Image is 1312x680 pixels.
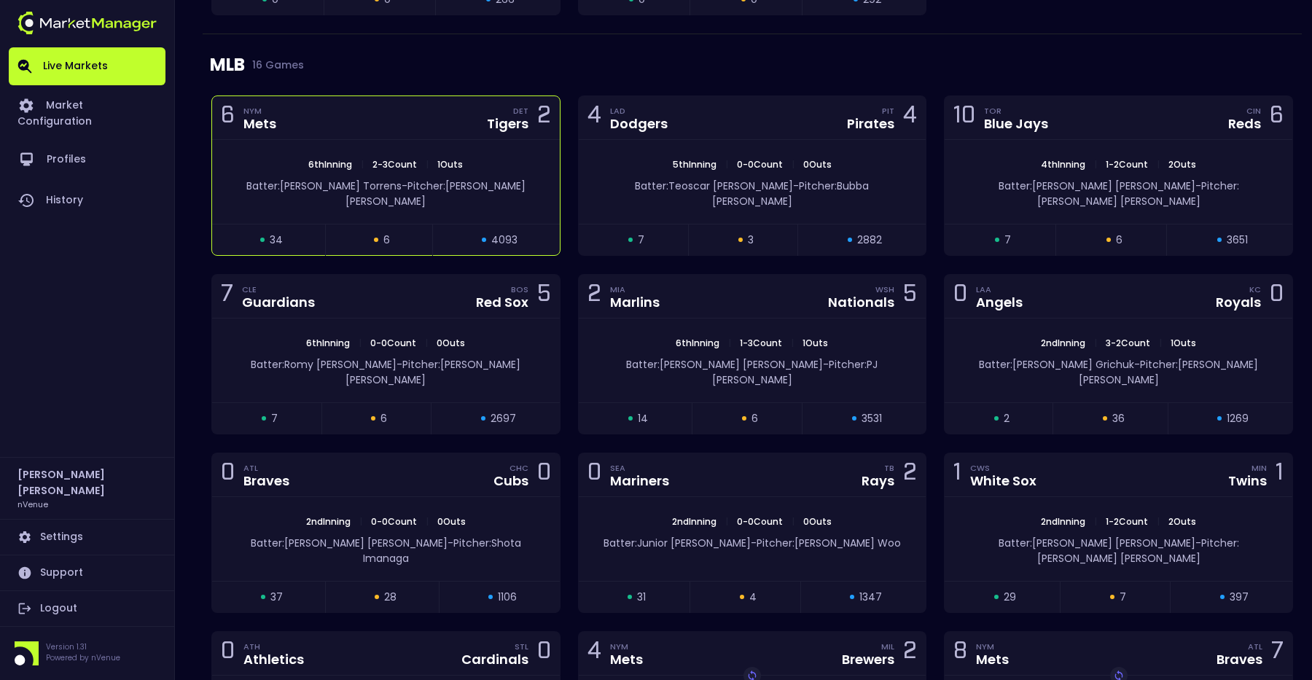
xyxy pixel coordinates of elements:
span: | [721,515,733,528]
span: 2882 [857,232,882,248]
span: Pitcher: [PERSON_NAME] [PERSON_NAME] [1037,179,1239,208]
a: History [9,180,165,221]
span: 7 [1004,232,1011,248]
div: DET [513,105,528,117]
span: | [1152,158,1164,171]
span: 5th Inning [668,158,721,171]
span: | [787,158,799,171]
a: Profiles [9,139,165,180]
span: 0 - 0 Count [733,158,787,171]
span: 1 - 2 Count [1101,515,1152,528]
div: 4 [903,104,917,131]
div: Pirates [847,117,894,130]
a: Settings [9,520,165,555]
div: Mets [610,653,643,666]
span: - [751,536,757,550]
span: 7 [1120,590,1126,605]
span: - [402,179,407,193]
span: - [1195,536,1201,550]
span: Pitcher: Bubba [PERSON_NAME] [712,179,870,208]
span: 34 [270,232,283,248]
span: 2nd Inning [668,515,721,528]
div: CIN [1246,105,1261,117]
span: - [1134,357,1140,372]
div: NYM [610,641,643,652]
span: Pitcher: PJ [PERSON_NAME] [712,357,878,387]
div: Dodgers [610,117,668,130]
div: 5 [903,283,917,310]
span: 37 [270,590,283,605]
span: | [1152,515,1164,528]
span: 397 [1230,590,1249,605]
div: 0 [953,283,967,310]
span: 3651 [1227,232,1248,248]
div: PIT [882,105,894,117]
span: Pitcher: Shota Imanaga [363,536,521,566]
div: White Sox [970,474,1036,488]
span: - [823,357,829,372]
span: 6 [751,411,758,426]
span: Batter: Teoscar [PERSON_NAME] [635,179,793,193]
span: | [421,158,433,171]
span: - [793,179,799,193]
span: 7 [638,232,644,248]
div: Cardinals [461,653,528,666]
img: logo [17,12,157,34]
span: | [356,158,368,171]
span: 4093 [491,232,518,248]
div: 0 [221,640,235,667]
div: Angels [976,296,1023,309]
div: 4 [587,104,601,131]
div: 4 [587,640,601,667]
span: 2nd Inning [1036,337,1090,349]
h2: [PERSON_NAME] [PERSON_NAME] [17,466,157,499]
span: 1 Outs [433,158,467,171]
div: Mets [976,653,1009,666]
div: NYM [243,105,276,117]
span: 1269 [1227,411,1249,426]
span: 2 [1004,411,1010,426]
span: 0 Outs [799,515,836,528]
span: 3 [748,232,754,248]
div: 7 [221,283,233,310]
div: 0 [537,640,551,667]
div: CWS [970,462,1036,474]
span: 28 [384,590,397,605]
div: 0 [221,461,235,488]
span: 2 Outs [1164,515,1200,528]
div: 2 [903,461,917,488]
div: ATH [243,641,304,652]
span: 2697 [491,411,516,426]
span: 1 - 3 Count [735,337,786,349]
h3: nVenue [17,499,48,509]
span: Pitcher: [PERSON_NAME] [PERSON_NAME] [345,179,526,208]
div: Mets [243,117,276,130]
div: Royals [1216,296,1261,309]
div: TOR [984,105,1048,117]
span: | [421,515,433,528]
span: 31 [637,590,646,605]
div: Rays [862,474,894,488]
div: 0 [587,461,601,488]
span: 1 Outs [1166,337,1200,349]
span: Batter: Romy [PERSON_NAME] [251,357,397,372]
div: SEA [610,462,669,474]
span: | [724,337,735,349]
div: 6 [221,104,235,131]
span: | [1155,337,1166,349]
span: 16 Games [245,59,304,71]
span: Batter: [PERSON_NAME] [PERSON_NAME] [999,179,1195,193]
span: 36 [1112,411,1125,426]
div: 7 [1271,640,1284,667]
span: Batter: [PERSON_NAME] Grichuk [979,357,1134,372]
span: 0 Outs [799,158,836,171]
div: KC [1249,284,1261,295]
div: ATL [1248,641,1262,652]
div: 1 [1276,461,1284,488]
div: Brewers [842,653,894,666]
div: Version 1.31Powered by nVenue [9,641,165,665]
span: 0 Outs [433,515,470,528]
span: Pitcher: [PERSON_NAME] [PERSON_NAME] [1079,357,1259,387]
div: MIN [1252,462,1267,474]
span: 3 - 2 Count [1101,337,1155,349]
